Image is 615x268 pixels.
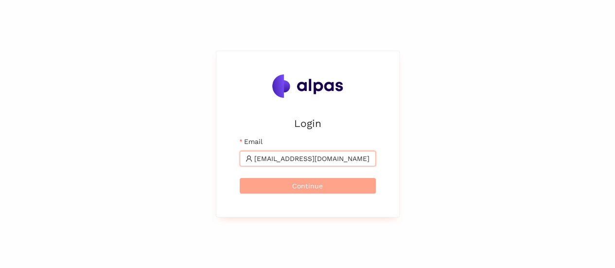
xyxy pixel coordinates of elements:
span: Continue [292,180,323,191]
h2: Login [240,115,376,131]
input: Email [254,153,370,164]
span: user [246,155,252,162]
img: Alpas.ai Logo [272,74,343,98]
button: Continue [240,178,376,194]
label: Email [240,136,263,147]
